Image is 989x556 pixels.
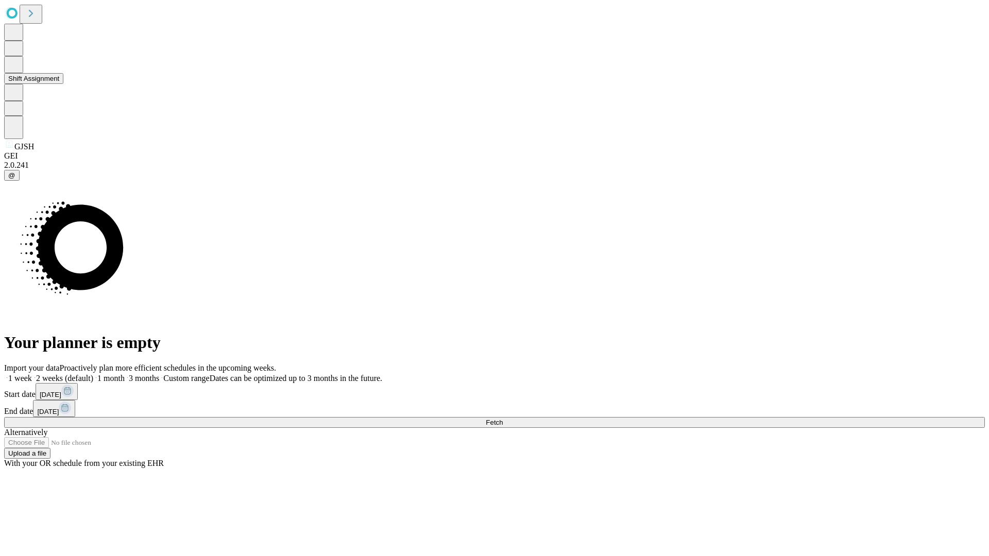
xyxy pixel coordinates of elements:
[4,417,985,428] button: Fetch
[60,363,276,372] span: Proactively plan more efficient schedules in the upcoming weeks.
[4,400,985,417] div: End date
[14,142,34,151] span: GJSH
[4,363,60,372] span: Import your data
[163,374,209,383] span: Custom range
[4,459,164,467] span: With your OR schedule from your existing EHR
[4,161,985,170] div: 2.0.241
[8,374,32,383] span: 1 week
[210,374,382,383] span: Dates can be optimized up to 3 months in the future.
[129,374,159,383] span: 3 months
[97,374,125,383] span: 1 month
[37,408,59,415] span: [DATE]
[4,428,47,437] span: Alternatively
[4,170,20,181] button: @
[4,333,985,352] h1: Your planner is empty
[4,73,63,84] button: Shift Assignment
[486,419,503,426] span: Fetch
[4,151,985,161] div: GEI
[36,374,93,383] span: 2 weeks (default)
[36,383,78,400] button: [DATE]
[8,171,15,179] span: @
[4,383,985,400] div: Start date
[33,400,75,417] button: [DATE]
[4,448,50,459] button: Upload a file
[40,391,61,398] span: [DATE]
